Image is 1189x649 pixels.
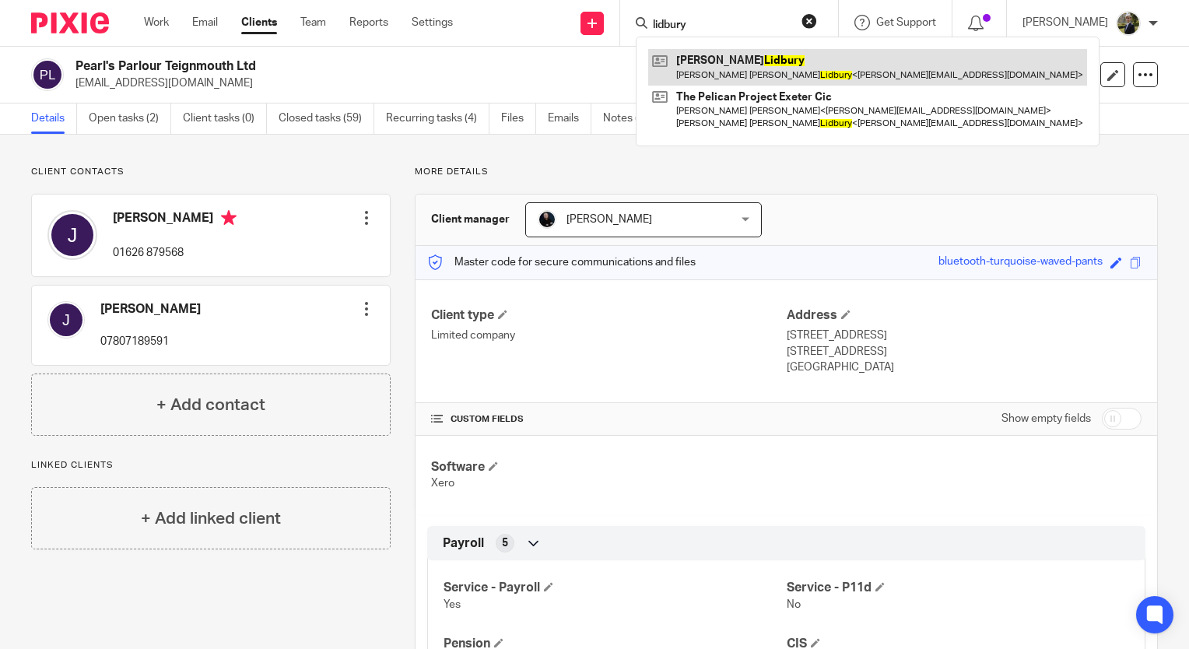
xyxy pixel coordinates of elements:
[431,307,786,324] h4: Client type
[538,210,556,229] img: Headshots%20accounting4everything_Poppy%20Jakes%20Photography-2203.jpg
[787,580,1129,596] h4: Service - P11d
[183,103,267,134] a: Client tasks (0)
[100,334,201,349] p: 07807189591
[412,15,453,30] a: Settings
[1116,11,1141,36] img: ACCOUNTING4EVERYTHING-9.jpg
[386,103,489,134] a: Recurring tasks (4)
[279,103,374,134] a: Closed tasks (59)
[89,103,171,134] a: Open tasks (2)
[444,580,786,596] h4: Service - Payroll
[113,245,237,261] p: 01626 879568
[349,15,388,30] a: Reports
[221,210,237,226] i: Primary
[144,15,169,30] a: Work
[548,103,591,134] a: Emails
[431,212,510,227] h3: Client manager
[787,328,1142,343] p: [STREET_ADDRESS]
[431,459,786,475] h4: Software
[75,58,772,75] h2: Pearl's Parlour Teignmouth Ltd
[801,13,817,29] button: Clear
[156,393,265,417] h4: + Add contact
[47,210,97,260] img: svg%3E
[415,166,1158,178] p: More details
[192,15,218,30] a: Email
[443,535,484,552] span: Payroll
[300,15,326,30] a: Team
[501,103,536,134] a: Files
[603,103,660,134] a: Notes (0)
[502,535,508,551] span: 5
[431,478,454,489] span: Xero
[113,210,237,230] h4: [PERSON_NAME]
[566,214,652,225] span: [PERSON_NAME]
[876,17,936,28] span: Get Support
[31,459,391,472] p: Linked clients
[31,12,109,33] img: Pixie
[31,103,77,134] a: Details
[1022,15,1108,30] p: [PERSON_NAME]
[31,58,64,91] img: svg%3E
[47,301,85,339] img: svg%3E
[241,15,277,30] a: Clients
[787,307,1142,324] h4: Address
[787,344,1142,360] p: [STREET_ADDRESS]
[431,413,786,426] h4: CUSTOM FIELDS
[100,301,201,317] h4: [PERSON_NAME]
[651,19,791,33] input: Search
[431,328,786,343] p: Limited company
[444,599,461,610] span: Yes
[427,254,696,270] p: Master code for secure communications and files
[141,507,281,531] h4: + Add linked client
[938,254,1103,272] div: bluetooth-turquoise-waved-pants
[787,599,801,610] span: No
[1001,411,1091,426] label: Show empty fields
[75,75,946,91] p: [EMAIL_ADDRESS][DOMAIN_NAME]
[31,166,391,178] p: Client contacts
[787,360,1142,375] p: [GEOGRAPHIC_DATA]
